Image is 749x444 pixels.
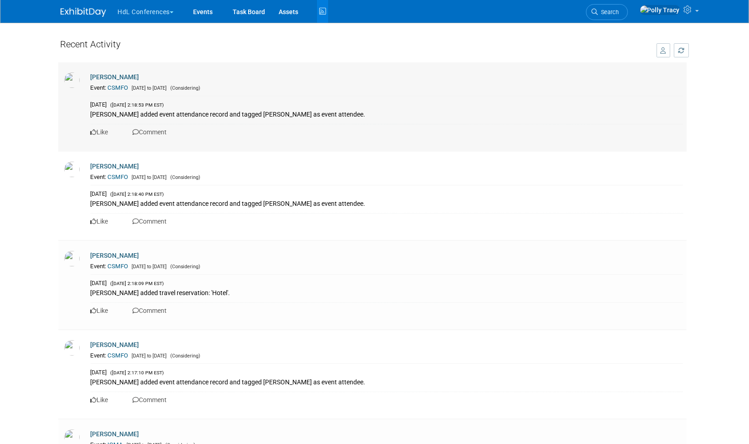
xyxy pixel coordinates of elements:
[91,73,139,81] a: [PERSON_NAME]
[91,252,139,259] a: [PERSON_NAME]
[168,353,201,359] span: (Considering)
[91,128,108,136] a: Like
[91,198,683,208] div: [PERSON_NAME] added event attendance record and tagged [PERSON_NAME] as event attendee.
[108,102,164,108] span: ([DATE] 2:18:53 PM EST)
[91,218,108,225] a: Like
[130,85,167,91] span: [DATE] to [DATE]
[61,8,106,17] img: ExhibitDay
[91,174,107,180] span: Event:
[130,174,167,180] span: [DATE] to [DATE]
[91,341,139,348] a: [PERSON_NAME]
[640,5,680,15] img: Polly Tracy
[130,353,167,359] span: [DATE] to [DATE]
[108,84,128,91] a: CSMFO
[108,281,164,286] span: ([DATE] 2:18:09 PM EST)
[168,174,201,180] span: (Considering)
[133,218,167,225] a: Comment
[598,9,619,15] span: Search
[91,190,107,197] span: [DATE]
[91,377,683,387] div: [PERSON_NAME] added event attendance record and tagged [PERSON_NAME] as event attendee.
[108,352,128,359] a: CSMFO
[91,396,108,403] a: Like
[133,396,167,403] a: Comment
[130,264,167,270] span: [DATE] to [DATE]
[108,370,164,376] span: ([DATE] 2:17:10 PM EST)
[108,174,128,180] a: CSMFO
[91,84,107,91] span: Event:
[133,307,167,314] a: Comment
[91,352,107,359] span: Event:
[168,85,201,91] span: (Considering)
[91,369,107,376] span: [DATE]
[91,280,107,286] span: [DATE]
[108,263,128,270] a: CSMFO
[133,128,167,136] a: Comment
[586,4,628,20] a: Search
[61,34,647,58] div: Recent Activity
[91,101,107,108] span: [DATE]
[91,287,683,297] div: [PERSON_NAME] added travel reservation: 'Hotel'.
[91,109,683,119] div: [PERSON_NAME] added event attendance record and tagged [PERSON_NAME] as event attendee.
[91,307,108,314] a: Like
[168,264,201,270] span: (Considering)
[108,191,164,197] span: ([DATE] 2:18:40 PM EST)
[91,430,139,438] a: [PERSON_NAME]
[91,263,107,270] span: Event:
[91,163,139,170] a: [PERSON_NAME]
